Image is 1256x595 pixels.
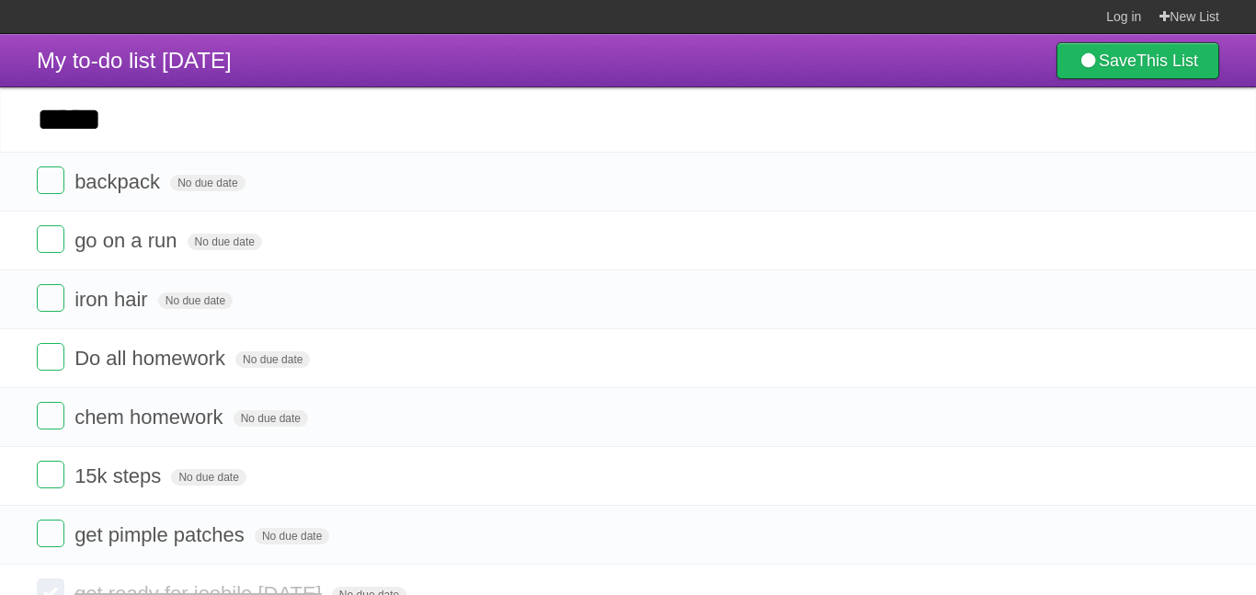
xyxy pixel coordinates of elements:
[37,284,64,312] label: Done
[158,292,233,309] span: No due date
[74,464,166,487] span: 15k steps
[37,225,64,253] label: Done
[255,528,329,544] span: No due date
[37,520,64,547] label: Done
[37,166,64,194] label: Done
[37,402,64,429] label: Done
[37,461,64,488] label: Done
[1136,51,1198,70] b: This List
[74,288,152,311] span: iron hair
[37,343,64,371] label: Done
[74,229,181,252] span: go on a run
[74,170,165,193] span: backpack
[171,469,245,486] span: No due date
[74,523,249,546] span: get pimple patches
[74,347,230,370] span: Do all homework
[188,234,262,250] span: No due date
[170,175,245,191] span: No due date
[234,410,308,427] span: No due date
[37,48,232,73] span: My to-do list [DATE]
[1056,42,1219,79] a: SaveThis List
[235,351,310,368] span: No due date
[74,406,227,429] span: chem homework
